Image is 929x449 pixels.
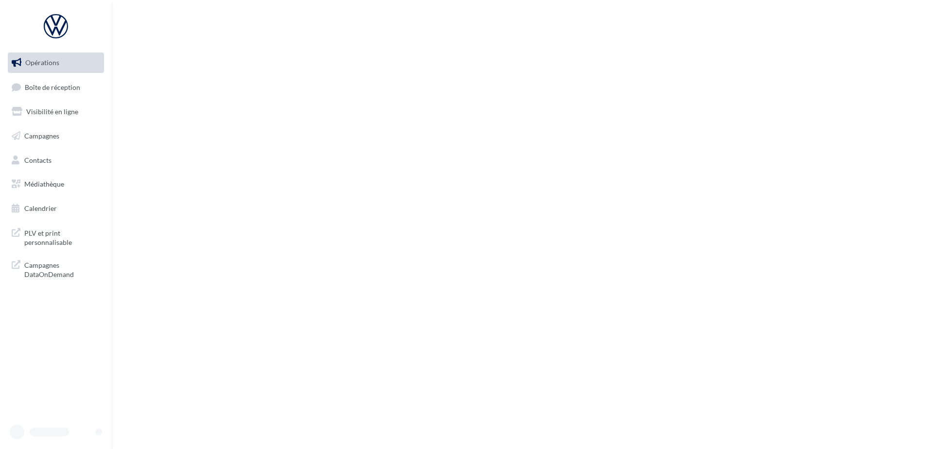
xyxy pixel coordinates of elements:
span: PLV et print personnalisable [24,226,100,247]
a: PLV et print personnalisable [6,223,106,251]
span: Campagnes DataOnDemand [24,259,100,279]
span: Médiathèque [24,180,64,188]
span: Opérations [25,58,59,67]
span: Calendrier [24,204,57,212]
span: Visibilité en ligne [26,107,78,116]
a: Médiathèque [6,174,106,194]
span: Contacts [24,155,52,164]
a: Campagnes [6,126,106,146]
span: Campagnes [24,132,59,140]
a: Boîte de réception [6,77,106,98]
a: Opérations [6,52,106,73]
a: Contacts [6,150,106,171]
a: Calendrier [6,198,106,219]
span: Boîte de réception [25,83,80,91]
a: Campagnes DataOnDemand [6,255,106,283]
a: Visibilité en ligne [6,102,106,122]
